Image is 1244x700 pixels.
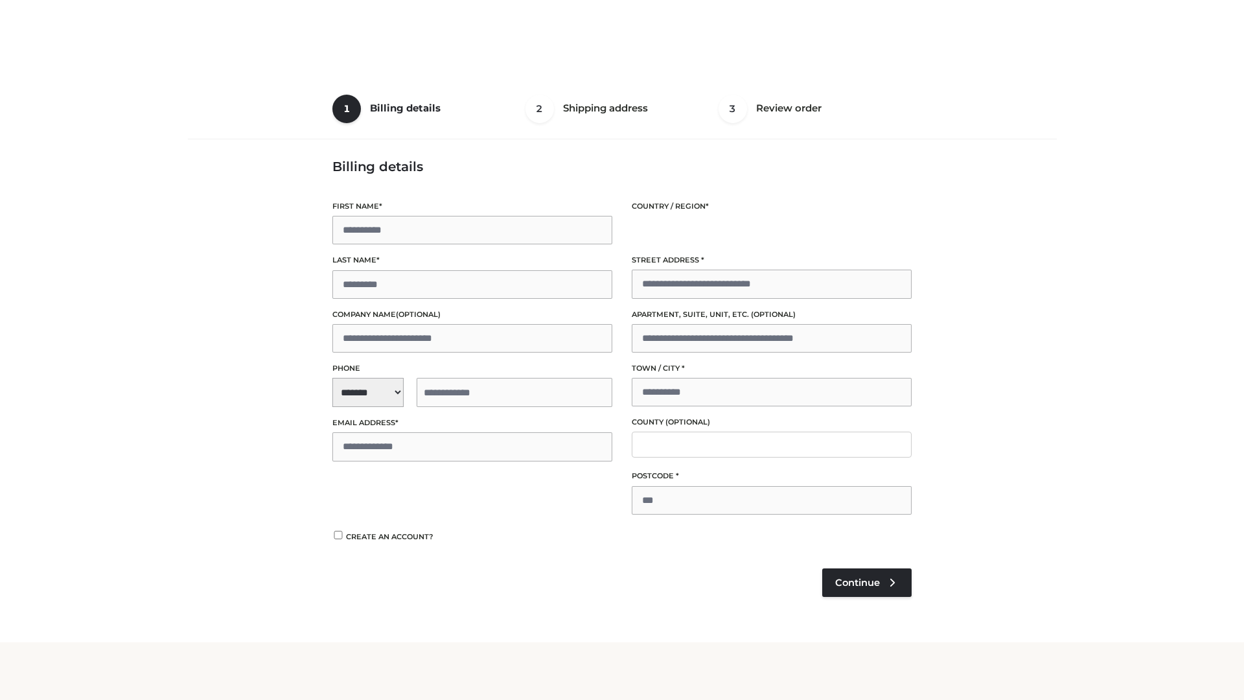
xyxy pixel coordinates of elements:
[332,200,612,213] label: First name
[332,417,612,429] label: Email address
[332,531,344,539] input: Create an account?
[632,200,912,213] label: Country / Region
[332,159,912,174] h3: Billing details
[632,416,912,428] label: County
[632,470,912,482] label: Postcode
[332,362,612,375] label: Phone
[396,310,441,319] span: (optional)
[822,568,912,597] a: Continue
[632,254,912,266] label: Street address
[332,254,612,266] label: Last name
[835,577,880,589] span: Continue
[632,362,912,375] label: Town / City
[346,532,433,541] span: Create an account?
[632,309,912,321] label: Apartment, suite, unit, etc.
[665,417,710,426] span: (optional)
[332,309,612,321] label: Company name
[751,310,796,319] span: (optional)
